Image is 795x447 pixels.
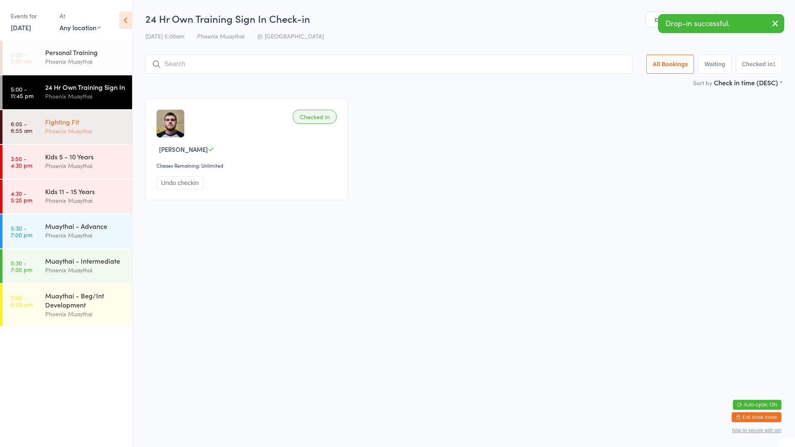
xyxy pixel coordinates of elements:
button: Waiting [698,55,731,74]
div: Muaythai - Beg/Int Development [45,291,125,309]
a: 5:30 -7:00 pmMuaythai - AdvancePhoenix Muaythai [2,214,132,248]
time: 2:00 - 3:00 am [11,51,32,64]
time: 5:30 - 7:00 pm [11,260,32,273]
h2: 24 Hr Own Training Sign In Check-in [145,12,782,25]
div: Phoenix Muaythai [45,91,125,101]
div: Personal Training [45,48,125,57]
span: [PERSON_NAME] [159,145,208,154]
span: @ [GEOGRAPHIC_DATA] [257,32,324,40]
div: Muaythai - Intermediate [45,256,125,265]
a: 2:00 -3:00 amPersonal TrainingPhoenix Muaythai [2,41,132,74]
div: Kids 11 - 15 Years [45,187,125,196]
button: Checked in1 [736,55,783,74]
span: Phoenix Muaythai [197,32,244,40]
div: 24 Hr Own Training Sign In [45,82,125,91]
div: Phoenix Muaythai [45,57,125,66]
div: At [60,9,101,23]
div: Events for [11,9,51,23]
button: All Bookings [646,55,694,74]
a: [DATE] [11,23,31,32]
div: Phoenix Muaythai [45,265,125,275]
div: Any location [60,23,101,32]
div: Classes Remaining: Unlimited [157,162,339,169]
button: how to secure with pin [732,428,781,433]
div: Muaythai - Advance [45,221,125,231]
time: 5:30 - 7:00 pm [11,225,32,238]
div: Kids 5 - 10 Years [45,152,125,161]
div: Phoenix Muaythai [45,196,125,205]
div: Phoenix Muaythai [45,231,125,240]
div: Drop-in successful. [658,14,784,33]
a: 3:50 -4:30 pmKids 5 - 10 YearsPhoenix Muaythai [2,145,132,179]
div: Fighting Fit [45,117,125,126]
div: Phoenix Muaythai [45,161,125,171]
time: 3:50 - 4:30 pm [11,155,32,168]
button: Auto-cycle: ON [733,400,781,410]
time: 4:30 - 5:25 pm [11,190,32,203]
label: Sort by [693,79,712,87]
span: [DATE] 5:00am [145,32,184,40]
div: Phoenix Muaythai [45,309,125,319]
input: Search [145,55,633,74]
time: 6:05 - 6:55 am [11,120,32,134]
time: 5:00 - 11:45 pm [11,86,34,99]
a: 5:30 -7:00 pmMuaythai - IntermediatePhoenix Muaythai [2,249,132,283]
div: Phoenix Muaythai [45,126,125,136]
a: 5:00 -11:45 pm24 Hr Own Training Sign InPhoenix Muaythai [2,75,132,109]
a: 6:05 -6:55 amFighting FitPhoenix Muaythai [2,110,132,144]
button: Undo checkin [157,176,203,189]
a: 4:30 -5:25 pmKids 11 - 15 YearsPhoenix Muaythai [2,180,132,214]
time: 7:00 - 8:00 pm [11,294,33,308]
div: Check in time (DESC) [714,78,782,87]
img: image1722655087.png [157,110,184,137]
div: 1 [773,61,776,67]
div: Checked in [293,110,337,124]
a: 7:00 -8:00 pmMuaythai - Beg/Int DevelopmentPhoenix Muaythai [2,284,132,326]
button: Exit kiosk mode [732,412,781,422]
